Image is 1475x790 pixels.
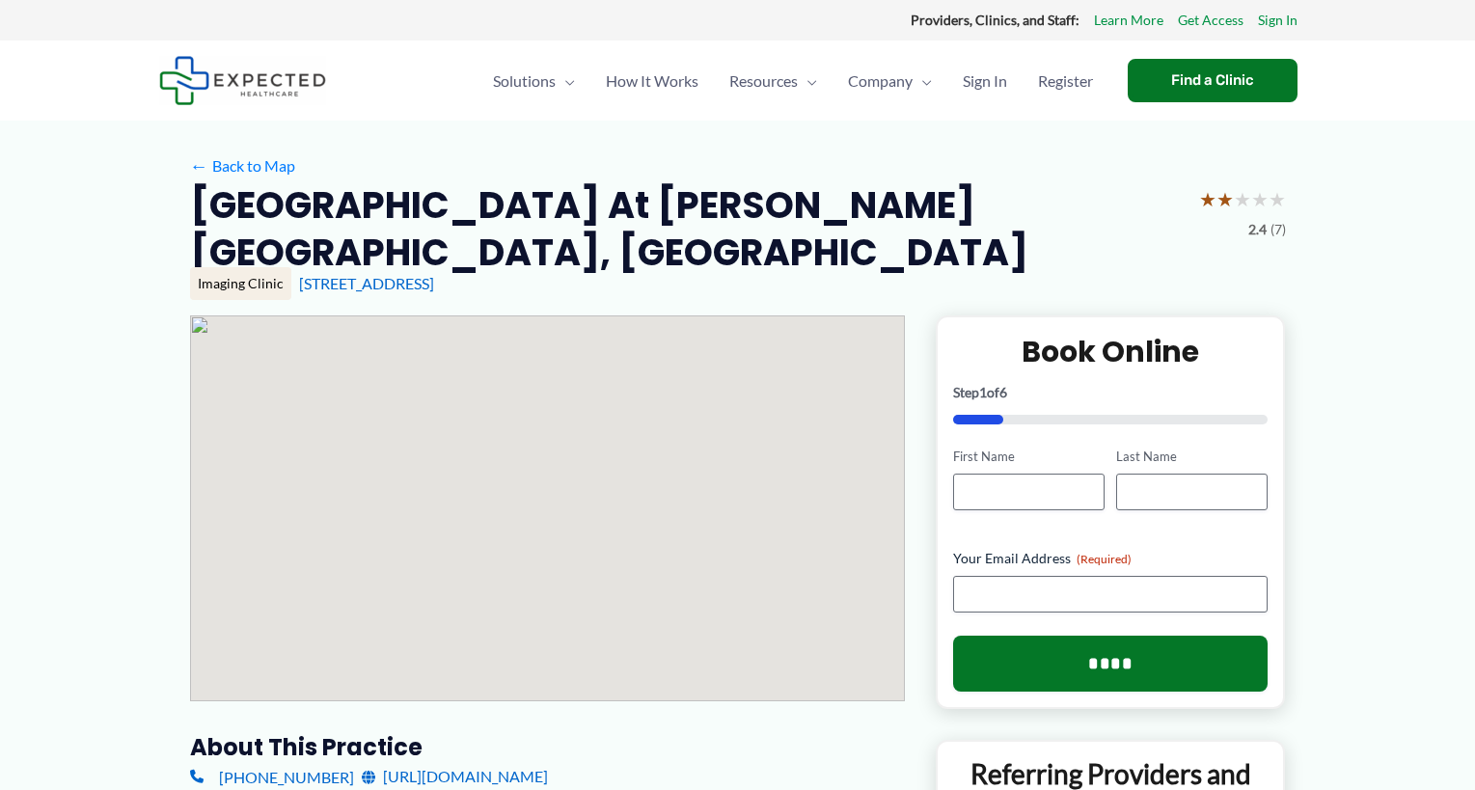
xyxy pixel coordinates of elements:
h2: Book Online [953,333,1269,370]
a: SolutionsMenu Toggle [478,47,590,115]
span: Register [1038,47,1093,115]
label: Last Name [1116,448,1268,466]
span: Solutions [493,47,556,115]
span: ★ [1199,181,1216,217]
a: How It Works [590,47,714,115]
span: ★ [1251,181,1269,217]
span: Menu Toggle [913,47,932,115]
span: ★ [1234,181,1251,217]
a: ResourcesMenu Toggle [714,47,833,115]
h3: About this practice [190,732,905,762]
span: 2.4 [1248,217,1267,242]
span: ★ [1216,181,1234,217]
a: ←Back to Map [190,151,295,180]
p: Step of [953,386,1269,399]
a: Get Access [1178,8,1243,33]
label: Your Email Address [953,549,1269,568]
a: Learn More [1094,8,1163,33]
a: Register [1023,47,1108,115]
span: Company [848,47,913,115]
span: Menu Toggle [798,47,817,115]
a: CompanyMenu Toggle [833,47,947,115]
span: ← [190,156,208,175]
label: First Name [953,448,1105,466]
nav: Primary Site Navigation [478,47,1108,115]
a: Find a Clinic [1128,59,1297,102]
img: Expected Healthcare Logo - side, dark font, small [159,56,326,105]
strong: Providers, Clinics, and Staff: [911,12,1079,28]
span: How It Works [606,47,698,115]
a: Sign In [1258,8,1297,33]
h2: [GEOGRAPHIC_DATA] at [PERSON_NAME][GEOGRAPHIC_DATA], [GEOGRAPHIC_DATA] [190,181,1184,277]
span: Resources [729,47,798,115]
span: (Required) [1077,552,1132,566]
span: ★ [1269,181,1286,217]
span: Menu Toggle [556,47,575,115]
span: 6 [999,384,1007,400]
span: 1 [979,384,987,400]
span: Sign In [963,47,1007,115]
span: (7) [1270,217,1286,242]
a: [STREET_ADDRESS] [299,274,434,292]
a: Sign In [947,47,1023,115]
div: Imaging Clinic [190,267,291,300]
